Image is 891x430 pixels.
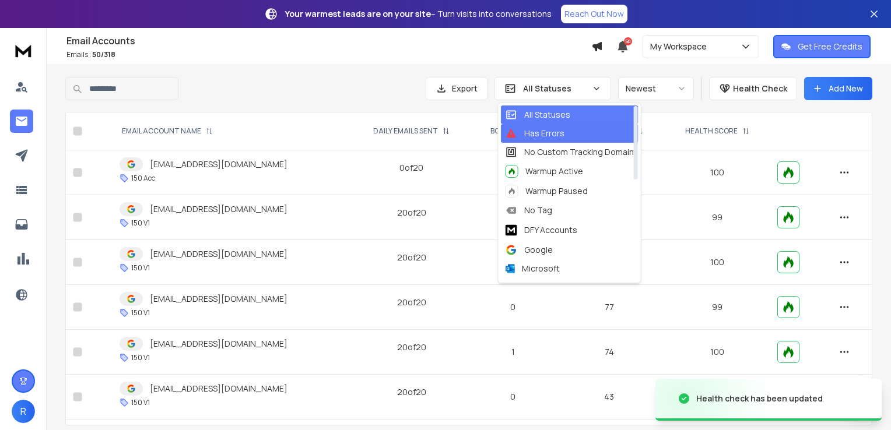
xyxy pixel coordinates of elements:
[66,34,591,48] h1: Email Accounts
[131,353,150,362] p: 150 V1
[150,293,287,305] p: [EMAIL_ADDRESS][DOMAIN_NAME]
[12,40,35,61] img: logo
[804,77,872,100] button: Add New
[564,8,624,20] p: Reach Out Now
[12,400,35,423] button: R
[506,205,552,216] div: No Tag
[561,5,627,23] a: Reach Out Now
[397,386,426,398] div: 20 of 20
[506,185,588,198] div: Warmup Paused
[506,128,564,139] div: Has Errors
[665,240,770,285] td: 100
[506,109,570,121] div: All Statuses
[479,301,546,313] p: 0
[285,8,431,19] strong: Your warmest leads are on your site
[397,341,426,353] div: 20 of 20
[490,126,524,136] p: BOUNCES
[131,398,150,407] p: 150 V1
[122,126,213,136] div: EMAIL ACCOUNT NAME
[506,244,553,256] div: Google
[479,256,546,268] p: 0
[397,297,426,308] div: 20 of 20
[553,375,664,420] td: 43
[553,330,664,375] td: 74
[399,162,423,174] div: 0 of 20
[150,203,287,215] p: [EMAIL_ADDRESS][DOMAIN_NAME]
[131,218,150,228] p: 150 V1
[131,263,150,273] p: 150 V1
[66,50,591,59] p: Emails :
[798,41,862,52] p: Get Free Credits
[665,330,770,375] td: 100
[397,252,426,263] div: 20 of 20
[150,248,287,260] p: [EMAIL_ADDRESS][DOMAIN_NAME]
[479,167,546,178] p: 0
[479,212,546,223] p: 0
[523,83,587,94] p: All Statuses
[150,383,287,394] p: [EMAIL_ADDRESS][DOMAIN_NAME]
[92,50,115,59] span: 50 / 318
[506,263,560,274] div: Microsoft
[624,37,632,45] span: 50
[131,308,150,318] p: 150 V1
[506,223,577,237] div: DFY Accounts
[285,8,552,20] p: – Turn visits into conversations
[773,35,871,58] button: Get Free Credits
[733,83,787,94] p: Health Check
[665,195,770,240] td: 99
[150,158,287,170] p: [EMAIL_ADDRESS][DOMAIN_NAME]
[150,338,287,350] p: [EMAIL_ADDRESS][DOMAIN_NAME]
[373,126,438,136] p: DAILY EMAILS SENT
[131,174,155,183] p: 150 Acc
[685,126,738,136] p: HEALTH SCORE
[479,391,546,403] p: 0
[618,77,694,100] button: Newest
[506,165,583,178] div: Warmup Active
[650,41,711,52] p: My Workspace
[665,150,770,195] td: 100
[426,77,487,100] button: Export
[479,346,546,358] p: 1
[553,285,664,330] td: 77
[506,146,634,158] div: No Custom Tracking Domain
[696,393,823,404] div: Health check has been updated
[665,285,770,330] td: 99
[397,207,426,218] div: 20 of 20
[709,77,797,100] button: Health Check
